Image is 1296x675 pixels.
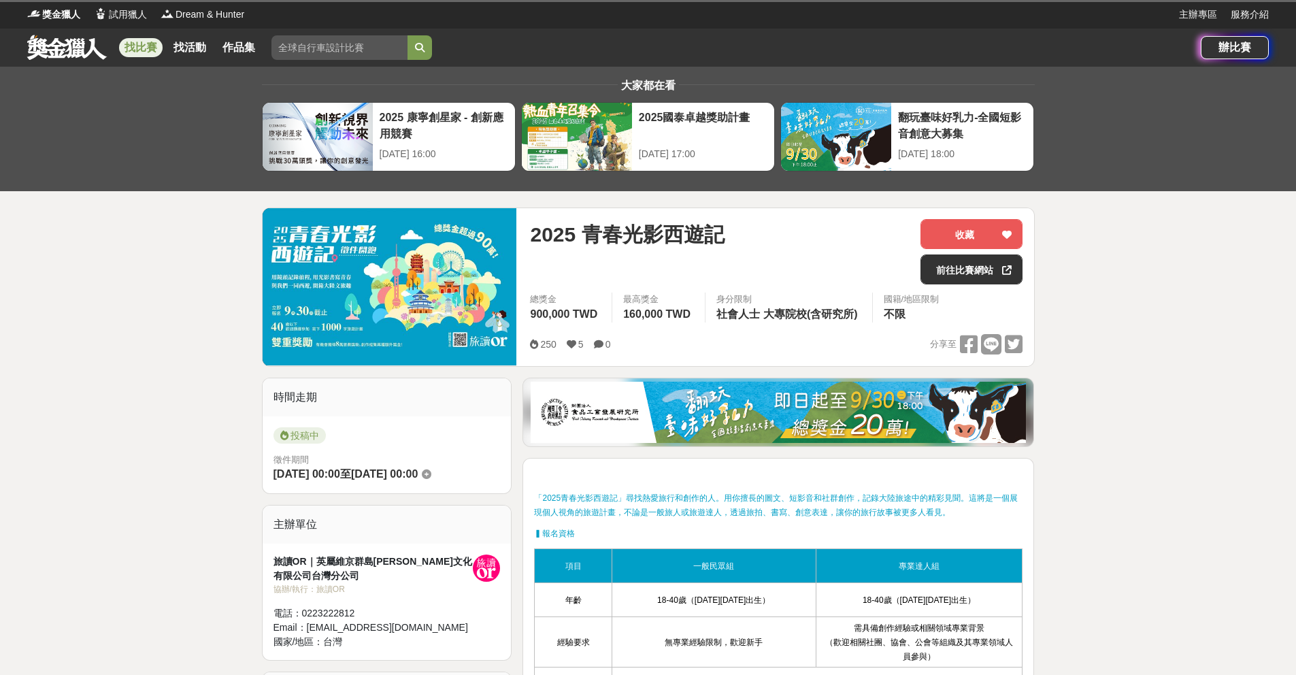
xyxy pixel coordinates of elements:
a: 2025國泰卓越獎助計畫[DATE] 17:00 [521,102,775,171]
div: 身分限制 [716,293,861,306]
span: 0 [605,339,611,350]
div: Email： [EMAIL_ADDRESS][DOMAIN_NAME] [273,621,473,635]
span: 台灣 [323,636,342,647]
a: 辦比賽 [1201,36,1269,59]
span: 無專業經驗限制，歡迎新手 [665,638,763,647]
div: 旅讀OR｜英屬維京群島[PERSON_NAME]文化有限公司台灣分公司 [273,555,473,583]
button: 收藏 [920,219,1023,249]
span: 至 [340,468,351,480]
span: [DATE] 00:00 [351,468,418,480]
div: 時間走期 [263,378,512,416]
a: 2025 康寧創星家 - 創新應用競賽[DATE] 16:00 [262,102,516,171]
a: 作品集 [217,38,261,57]
span: 不限 [884,308,905,320]
span: 5 [578,339,584,350]
span: 250 [540,339,556,350]
span: 年齡 [565,595,582,605]
img: Cover Image [263,208,517,365]
div: 2025 康寧創星家 - 創新應用競賽 [380,110,508,140]
div: 電話： 0223222812 [273,606,473,621]
a: 主辦專區 [1179,7,1217,22]
div: 主辦單位 [263,506,512,544]
img: Logo [94,7,107,20]
a: LogoDream & Hunter [161,7,244,22]
span: 900,000 TWD [530,308,597,320]
span: 投稿中 [273,427,326,444]
div: [DATE] 18:00 [898,147,1027,161]
span: 社會人士 [716,308,760,320]
span: 需具備創作經驗或相關領域專業背景 [854,623,984,633]
a: 服務介紹 [1231,7,1269,22]
span: 試用獵人 [109,7,147,22]
a: Logo試用獵人 [94,7,147,22]
div: [DATE] 17:00 [639,147,767,161]
span: ▍報名資格 [534,529,575,538]
span: 國家/地區： [273,636,324,647]
span: 徵件期間 [273,455,309,465]
span: （歡迎相關社團、協會、公會等組織及其專業領域人員參與） [825,638,1013,661]
span: 2025 青春光影西遊記 [530,219,724,250]
a: 找活動 [168,38,212,57]
span: 18-40歲（[DATE][DATE]出生） [657,595,770,605]
span: 項目 [565,561,582,571]
span: 獎金獵人 [42,7,80,22]
span: 總獎金 [530,293,601,306]
span: 一般民眾組 [693,561,734,571]
span: [DATE] 00:00 [273,468,340,480]
img: 1c81a89c-c1b3-4fd6-9c6e-7d29d79abef5.jpg [531,382,1026,443]
a: Logo獎金獵人 [27,7,80,22]
span: 18-40歲（[DATE][DATE]出生） [863,595,976,605]
a: 前往比賽網站 [920,254,1023,284]
span: 最高獎金 [623,293,694,306]
div: 2025國泰卓越獎助計畫 [639,110,767,140]
div: 國籍/地區限制 [884,293,940,306]
input: 全球自行車設計比賽 [271,35,408,60]
img: Logo [27,7,41,20]
img: Logo [161,7,174,20]
span: 大家都在看 [618,80,679,91]
div: [DATE] 16:00 [380,147,508,161]
a: 翻玩臺味好乳力-全國短影音創意大募集[DATE] 18:00 [780,102,1034,171]
div: 協辦/執行： 旅讀OR [273,583,473,595]
span: 大專院校(含研究所) [763,308,858,320]
span: 分享至 [930,334,957,355]
span: Dream & Hunter [176,7,244,22]
span: 「2025青春光影西遊記」尋找熱愛旅行和創作的人。用你擅長的圖文、短影音和社群創作，記錄大陸旅途中的精彩見聞。這將是一個展現個人視角的旅遊計畫，不論是一般旅人或旅遊達人，透過旅拍、書寫、創意表達... [534,493,1018,517]
span: 專業達人組 [899,561,940,571]
div: 翻玩臺味好乳力-全國短影音創意大募集 [898,110,1027,140]
a: 找比賽 [119,38,163,57]
span: 經驗要求 [557,638,590,647]
span: 160,000 TWD [623,308,691,320]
